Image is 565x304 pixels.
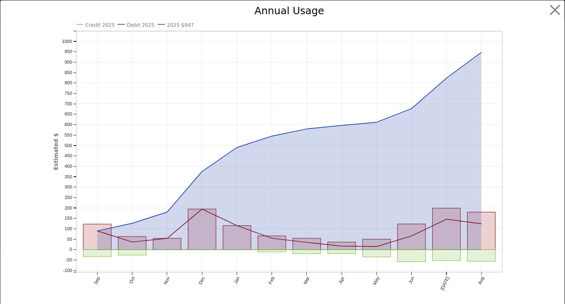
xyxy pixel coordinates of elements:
[64,81,72,86] text: 800
[270,135,274,138] circle: onclick=""
[340,248,344,252] circle: onclick=""
[467,212,495,250] rect: onclick=""
[64,206,72,210] text: 200
[480,248,483,252] circle: onclick=""
[303,276,310,285] text: Mar
[375,120,378,124] circle: onclick=""
[375,248,378,252] circle: onclick=""
[398,250,426,262] rect: onclick=""
[328,250,356,254] rect: onclick=""
[167,22,194,28] text: 2025 $947
[64,122,72,127] text: 600
[375,245,378,248] circle: onclick=""
[467,250,495,261] rect: onclick=""
[93,276,101,285] text: Sep
[200,170,204,173] circle: onclick=""
[83,250,111,257] rect: onclick=""
[64,143,72,148] text: 500
[130,240,134,244] circle: onclick=""
[64,133,72,137] text: 550
[305,248,309,252] circle: onclick=""
[338,276,345,285] text: Apr
[363,240,391,250] rect: onclick=""
[233,276,241,285] text: Jan
[255,5,324,17] text: Annual Usage
[118,237,146,250] rect: onclick=""
[53,133,59,170] text: Estimated $
[305,241,309,244] circle: onclick=""
[66,258,72,263] text: -50
[340,124,344,127] circle: onclick=""
[293,238,321,250] rect: onclick=""
[293,250,321,254] rect: onclick=""
[328,242,356,250] rect: onclick=""
[64,174,72,179] text: 350
[64,227,72,231] text: 100
[410,234,414,238] circle: onclick=""
[85,22,115,28] text: Credit 2025
[200,248,204,252] circle: onclick=""
[258,250,286,252] rect: onclick=""
[480,222,483,226] circle: onclick=""
[235,146,239,150] circle: onclick=""
[96,229,99,233] circle: onclick=""
[64,91,72,96] text: 750
[165,248,169,252] circle: onclick=""
[363,250,391,257] rect: onclick=""
[64,112,72,117] text: 650
[64,154,72,158] text: 450
[198,276,206,286] text: Dec
[372,276,380,286] text: May
[477,276,485,285] text: Aug
[62,39,72,44] text: 1000
[440,276,450,291] text: [DATE]
[235,248,239,252] circle: onclick=""
[305,127,309,131] circle: onclick=""
[118,250,146,255] rect: onclick=""
[64,216,72,221] text: 150
[165,210,169,214] circle: onclick=""
[235,224,239,227] circle: onclick=""
[64,185,72,190] text: 300
[398,224,426,250] rect: onclick=""
[270,237,274,240] circle: onclick=""
[64,49,72,54] text: 950
[64,60,72,64] text: 900
[127,22,154,28] text: Debit 2025
[223,226,251,250] rect: onclick=""
[340,244,344,248] circle: onclick=""
[63,268,72,273] text: -100
[268,276,275,285] text: Feb
[64,164,72,169] text: 400
[130,248,134,252] circle: onclick=""
[445,77,448,80] circle: onclick=""
[433,250,461,261] rect: onclick=""
[200,208,204,211] circle: onclick=""
[67,237,72,242] text: 50
[445,218,448,221] circle: onclick=""
[188,209,216,250] rect: onclick=""
[165,237,169,240] circle: onclick=""
[128,276,136,285] text: Oct
[480,51,483,54] circle: onclick=""
[410,107,414,111] circle: onclick=""
[258,236,286,250] rect: onclick=""
[130,222,134,225] circle: onclick=""
[70,247,72,252] text: 0
[433,208,461,250] rect: onclick=""
[96,248,99,252] circle: onclick=""
[64,70,72,75] text: 850
[83,224,111,250] rect: onclick=""
[408,276,415,285] text: Jun
[270,248,274,252] circle: onclick=""
[153,238,181,250] rect: onclick=""
[445,248,448,252] circle: onclick=""
[410,248,414,252] circle: onclick=""
[64,101,72,106] text: 700
[163,276,171,286] text: Nov
[64,195,72,200] text: 250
